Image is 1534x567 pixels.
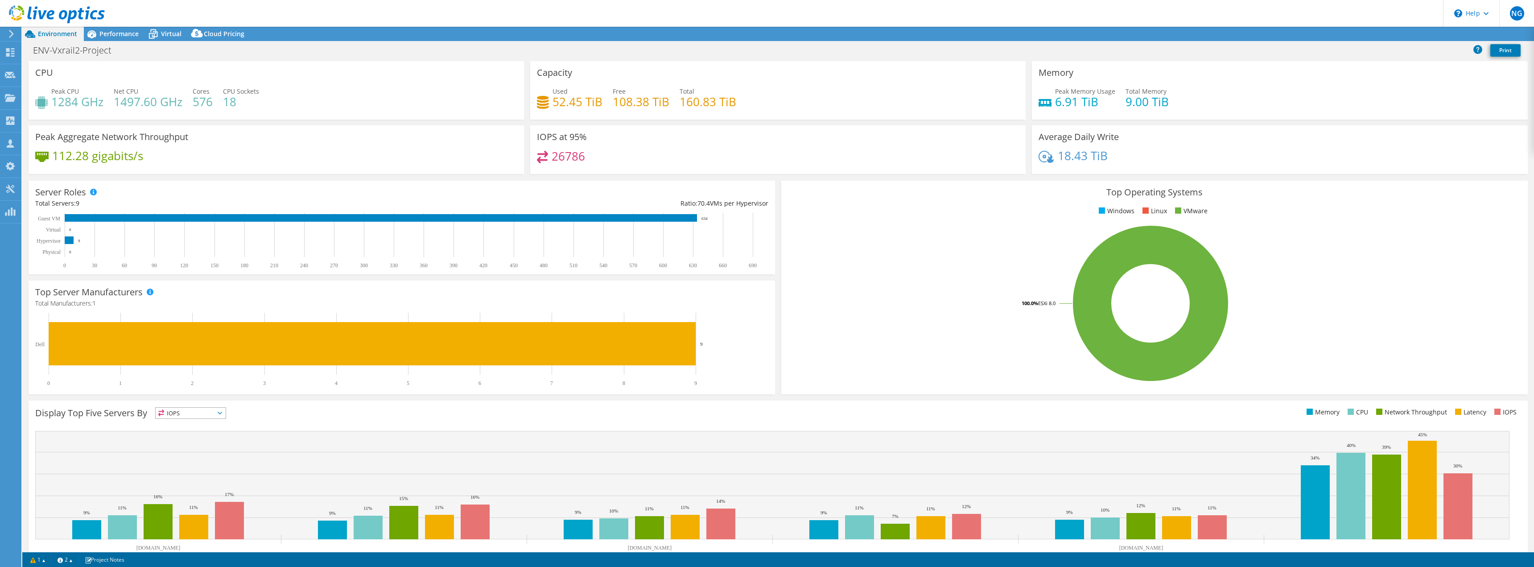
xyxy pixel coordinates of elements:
text: 11% [189,505,198,510]
h3: IOPS at 95% [537,132,587,142]
text: 39% [1382,444,1391,450]
div: Ratio: VMs per Hypervisor [402,199,768,208]
span: IOPS [156,408,226,418]
text: 11% [680,505,689,510]
text: 600 [659,262,667,269]
text: 90 [152,262,157,269]
span: 9 [76,199,79,207]
h3: Capacity [537,68,572,78]
span: Free [613,87,626,95]
span: Total [680,87,694,95]
a: Print [1490,44,1521,57]
text: 0 [69,228,71,232]
text: 9% [83,510,90,515]
li: Network Throughput [1374,407,1447,417]
text: Dell [35,341,45,348]
text: 11% [1172,506,1181,511]
text: 330 [390,262,398,269]
li: Latency [1453,407,1486,417]
text: 12% [962,504,971,509]
text: 16% [470,494,479,500]
li: Windows [1097,206,1134,216]
text: 120 [180,262,188,269]
li: CPU [1345,407,1368,417]
h4: 1497.60 GHz [114,97,182,107]
text: 270 [330,262,338,269]
tspan: 100.0% [1022,300,1038,306]
h3: Top Operating Systems [788,187,1521,197]
text: 11% [855,505,864,510]
li: Memory [1304,407,1340,417]
text: 480 [540,262,548,269]
span: Cloud Pricing [204,29,244,38]
text: 360 [420,262,428,269]
h4: 1284 GHz [51,97,103,107]
text: 11% [645,506,654,511]
h3: Peak Aggregate Network Throughput [35,132,188,142]
text: 9% [575,509,581,515]
span: 1 [92,299,96,307]
text: 0 [69,250,71,254]
h3: Server Roles [35,187,86,197]
text: 9 [700,341,703,347]
h4: 108.38 TiB [613,97,669,107]
text: 4 [335,380,338,386]
text: 9% [1066,509,1073,515]
text: 30 [92,262,97,269]
text: 630 [689,262,697,269]
h4: 160.83 TiB [680,97,736,107]
h4: 26786 [552,151,585,161]
text: 2 [191,380,194,386]
h3: CPU [35,68,53,78]
text: 9% [821,510,827,515]
span: 70.4 [697,199,710,207]
text: 10% [1101,507,1109,513]
text: 14% [716,498,725,504]
text: 9 [78,239,80,243]
text: 240 [300,262,308,269]
span: Environment [38,29,77,38]
text: 210 [270,262,278,269]
text: 5 [407,380,409,386]
h4: 6.91 TiB [1055,97,1115,107]
text: 17% [225,492,234,497]
text: 450 [510,262,518,269]
span: Total Memory [1126,87,1167,95]
span: Peak CPU [51,87,79,95]
text: 570 [629,262,637,269]
text: 9% [329,510,336,516]
span: Cores [193,87,210,95]
text: 10% [609,508,618,513]
text: 11% [435,505,444,510]
text: 12% [1136,503,1145,508]
text: 11% [1208,505,1216,510]
text: 0 [63,262,66,269]
text: [DOMAIN_NAME] [628,545,672,551]
text: 540 [599,262,607,269]
h3: Memory [1039,68,1073,78]
span: Performance [99,29,139,38]
text: Hypervisor [37,238,61,244]
text: 30% [1453,463,1462,468]
h4: Total Manufacturers: [35,298,768,308]
text: 1 [119,380,122,386]
text: 300 [360,262,368,269]
text: 390 [449,262,458,269]
h4: 18 [223,97,259,107]
text: [DOMAIN_NAME] [1119,545,1163,551]
a: 2 [51,554,79,565]
text: 510 [569,262,577,269]
h4: 112.28 gigabits/s [52,151,143,161]
a: 1 [24,554,52,565]
span: Used [553,87,568,95]
text: 60 [122,262,127,269]
text: 7% [892,513,899,519]
text: 11% [363,505,372,511]
span: Peak Memory Usage [1055,87,1115,95]
h1: ENV-Vxrail2-Project [29,46,125,55]
text: 7 [550,380,553,386]
text: 690 [749,262,757,269]
h4: 52.45 TiB [553,97,602,107]
li: VMware [1173,206,1208,216]
text: 9 [694,380,697,386]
